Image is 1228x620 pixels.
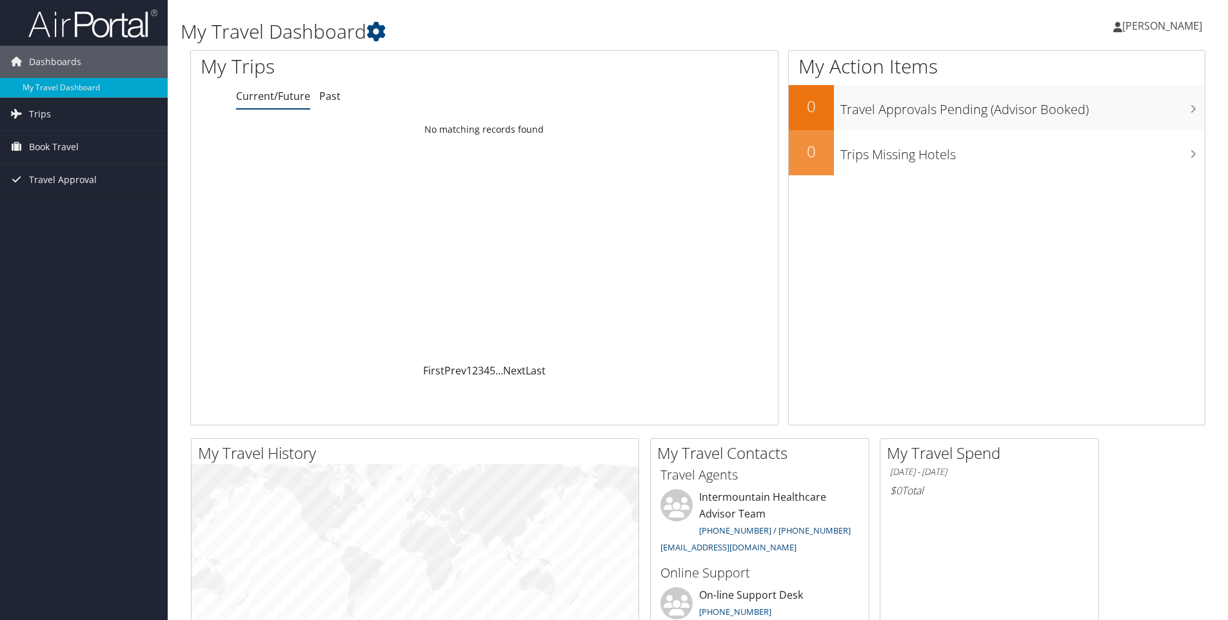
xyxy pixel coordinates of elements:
[29,131,79,163] span: Book Travel
[495,363,503,378] span: …
[28,8,157,39] img: airportal-logo.png
[472,363,478,378] a: 2
[660,564,859,582] h3: Online Support
[789,140,834,162] h2: 0
[660,541,797,553] a: [EMAIL_ADDRESS][DOMAIN_NAME]
[1122,19,1202,33] span: [PERSON_NAME]
[657,442,869,464] h2: My Travel Contacts
[478,363,484,378] a: 3
[840,94,1205,119] h3: Travel Approvals Pending (Advisor Booked)
[699,525,851,536] a: [PHONE_NUMBER] / [PHONE_NUMBER]
[490,363,495,378] a: 5
[654,489,866,558] li: Intermountain Healthcare Advisor Team
[699,606,771,617] a: [PHONE_NUMBER]
[466,363,472,378] a: 1
[840,139,1205,164] h3: Trips Missing Hotels
[191,118,778,141] td: No matching records found
[660,466,859,484] h3: Travel Agents
[1113,6,1215,45] a: [PERSON_NAME]
[887,442,1098,464] h2: My Travel Spend
[236,89,310,103] a: Current/Future
[423,363,444,378] a: First
[198,442,639,464] h2: My Travel History
[526,363,546,378] a: Last
[181,18,870,45] h1: My Travel Dashboard
[890,466,1089,478] h6: [DATE] - [DATE]
[890,483,1089,498] h6: Total
[484,363,490,378] a: 4
[789,85,1205,130] a: 0Travel Approvals Pending (Advisor Booked)
[29,98,51,130] span: Trips
[789,53,1205,80] h1: My Action Items
[29,46,81,78] span: Dashboards
[444,363,466,378] a: Prev
[890,483,902,498] span: $0
[789,130,1205,175] a: 0Trips Missing Hotels
[29,164,97,196] span: Travel Approval
[789,95,834,117] h2: 0
[319,89,341,103] a: Past
[201,53,524,80] h1: My Trips
[503,363,526,378] a: Next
